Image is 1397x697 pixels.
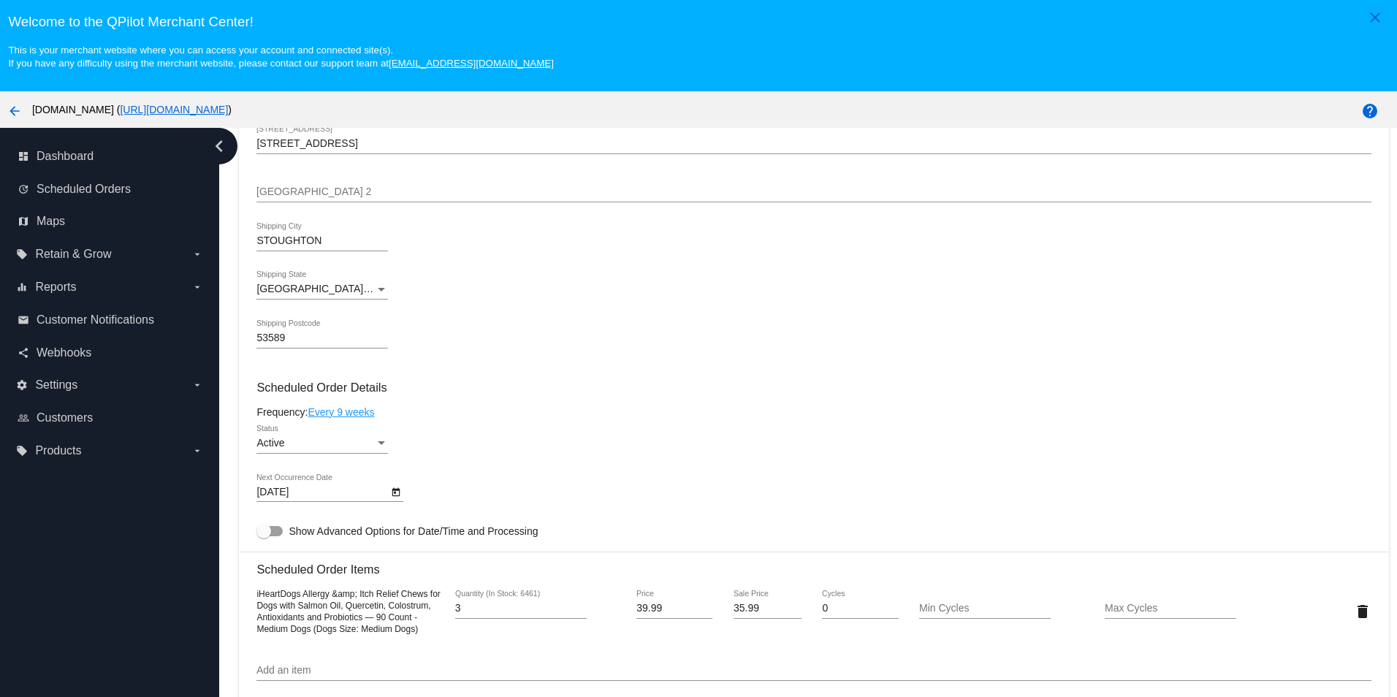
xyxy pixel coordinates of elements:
span: [GEOGRAPHIC_DATA] | [US_STATE] [256,283,428,294]
input: Shipping City [256,235,388,247]
i: arrow_drop_down [191,445,203,457]
i: arrow_drop_down [191,248,203,260]
i: arrow_drop_down [191,281,203,293]
button: Open calendar [388,484,403,499]
input: Quantity (In Stock: 6461) [455,603,587,614]
mat-icon: delete [1354,603,1371,620]
i: update [18,183,29,195]
mat-select: Status [256,438,388,449]
span: Dashboard [37,150,94,163]
i: local_offer [16,248,28,260]
div: Frequency: [256,406,1371,418]
a: Every 9 weeks [308,406,374,418]
span: Settings [35,378,77,392]
input: Shipping Street 1 [256,138,1371,150]
span: Maps [37,215,65,228]
mat-select: Shipping State [256,283,388,295]
span: iHeartDogs Allergy &amp; Itch Relief Chews for Dogs with Salmon Oil, Quercetin, Colostrum, Antiox... [256,589,440,634]
i: map [18,216,29,227]
h3: Welcome to the QPilot Merchant Center! [8,14,1388,30]
span: Show Advanced Options for Date/Time and Processing [289,524,538,538]
a: [URL][DOMAIN_NAME] [120,104,228,115]
i: arrow_drop_down [191,379,203,391]
i: equalizer [16,281,28,293]
i: share [18,347,29,359]
a: [EMAIL_ADDRESS][DOMAIN_NAME] [389,58,554,69]
a: email Customer Notifications [18,308,203,332]
span: Customers [37,411,93,424]
span: Webhooks [37,346,91,359]
input: Min Cycles [919,603,1051,614]
input: Max Cycles [1105,603,1236,614]
a: people_outline Customers [18,406,203,430]
span: Retain & Grow [35,248,111,261]
span: [DOMAIN_NAME] ( ) [32,104,232,115]
input: Sale Price [734,603,802,614]
span: Active [256,437,284,449]
i: settings [16,379,28,391]
a: update Scheduled Orders [18,178,203,201]
h3: Scheduled Order Details [256,381,1371,395]
i: chevron_left [208,134,231,158]
span: Customer Notifications [37,313,154,327]
i: people_outline [18,412,29,424]
mat-icon: arrow_back [6,102,23,120]
span: Reports [35,281,76,294]
span: Scheduled Orders [37,183,131,196]
i: dashboard [18,151,29,162]
a: share Webhooks [18,341,203,365]
input: Shipping Street 2 [256,186,1371,198]
h3: Scheduled Order Items [256,552,1371,576]
input: Price [636,603,712,614]
mat-icon: help [1361,102,1379,120]
input: Shipping Postcode [256,332,388,344]
input: Cycles [822,603,898,614]
input: Add an item [256,665,1371,677]
i: email [18,314,29,326]
a: map Maps [18,210,203,233]
i: local_offer [16,445,28,457]
mat-icon: close [1366,9,1384,26]
small: This is your merchant website where you can access your account and connected site(s). If you hav... [8,45,553,69]
span: Products [35,444,81,457]
input: Next Occurrence Date [256,487,388,498]
a: dashboard Dashboard [18,145,203,168]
